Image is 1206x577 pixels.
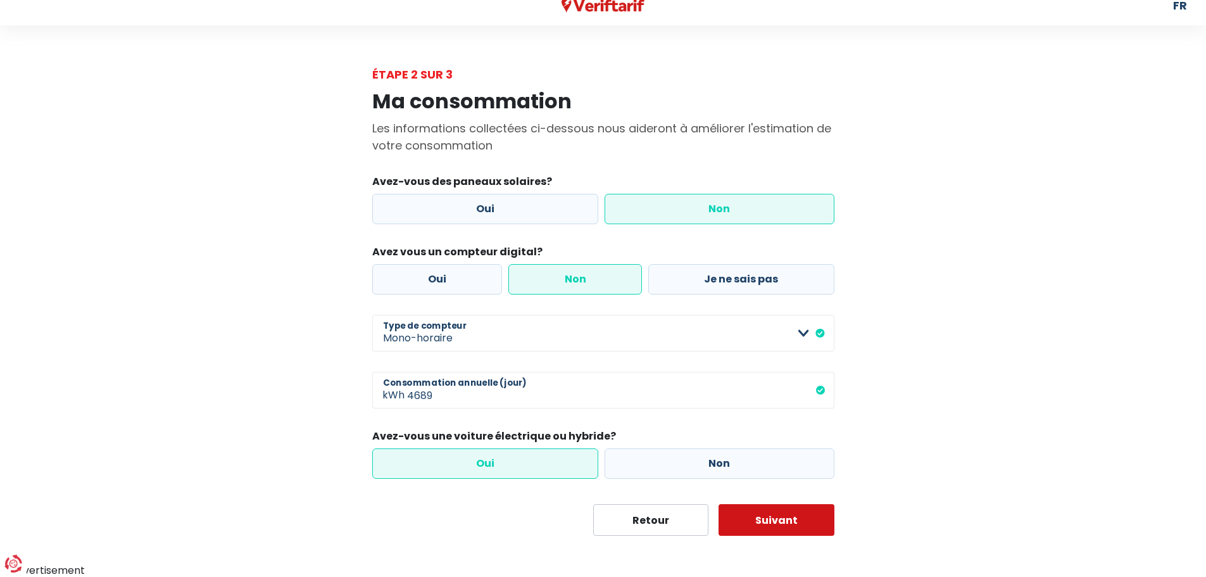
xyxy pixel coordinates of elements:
label: Oui [372,264,503,295]
button: Suivant [719,504,834,536]
button: Retour [593,504,709,536]
label: Je ne sais pas [648,264,834,295]
span: kWh [372,372,407,409]
label: Non [605,194,834,224]
label: Non [605,448,834,479]
p: Les informations collectées ci-dessous nous aideront à améliorer l'estimation de votre consommation [372,120,834,154]
h1: Ma consommation [372,89,834,113]
label: Oui [372,194,599,224]
label: Oui [372,448,599,479]
legend: Avez vous un compteur digital? [372,244,834,264]
legend: Avez-vous une voiture électrique ou hybride? [372,429,834,448]
label: Non [508,264,642,295]
legend: Avez-vous des paneaux solaires? [372,174,834,194]
div: Étape 2 sur 3 [372,66,834,83]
